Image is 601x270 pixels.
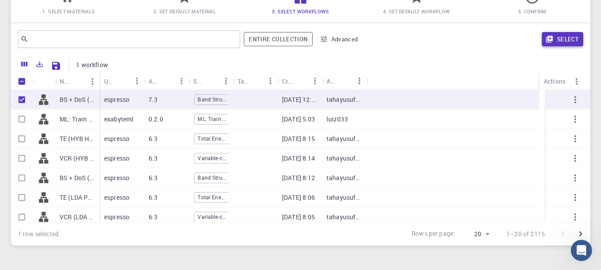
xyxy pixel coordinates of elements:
[100,73,144,90] div: Used application
[459,228,492,241] div: 20
[194,135,229,142] span: Total Energy
[194,213,229,221] span: Variable-cell Relaxation
[194,154,229,162] span: Variable-cell Relaxation
[149,154,157,163] p: 6.3
[282,134,315,143] p: [DATE] 8:15
[244,32,312,46] span: Filter throughout whole library including sets (folders)
[76,60,108,69] p: 1 workflow
[104,134,129,143] p: espresso
[194,174,229,181] span: Band Structure + Density of States
[104,73,116,90] div: Used application
[518,8,547,15] span: 5. Confirm
[104,213,129,222] p: espresso
[263,74,278,88] button: Menu
[104,154,129,163] p: espresso
[33,73,55,90] div: Icon
[60,173,95,182] p: BS + DoS (HYB HSE) (PW USP)
[71,74,85,89] button: Sort
[60,115,95,124] p: ML: Train Model (clone)
[352,74,367,88] button: Menu
[193,73,205,90] div: Subworkflows
[149,134,157,143] p: 6.3
[60,154,95,163] p: VCR (HYB HSE) (PW USP)
[149,173,157,182] p: 6.3
[282,213,315,222] p: [DATE] 8:05
[219,74,233,88] button: Menu
[249,74,263,88] button: Sort
[104,115,133,124] p: exabyteml
[32,57,47,71] button: Export
[244,32,312,46] button: Entire collection
[60,134,95,143] p: TE (HYB HSE) (PW USP)
[160,74,174,88] button: Sort
[18,230,59,238] div: 1 row selected
[233,73,278,90] div: Tags
[411,229,455,239] p: Rows per page:
[18,6,50,14] span: Support
[278,73,322,90] div: Created
[130,74,144,88] button: Menu
[60,73,71,90] div: Name
[327,154,362,163] p: tahayusuf405
[47,57,65,75] button: Save Explorer Settings
[571,240,592,261] iframe: Intercom live chat
[194,193,229,201] span: Total Energy
[153,8,216,15] span: 2. Set Default Material
[174,74,189,88] button: Menu
[238,73,249,90] div: Tags
[327,134,362,143] p: tahayusuf405
[149,193,157,202] p: 6.3
[327,95,362,104] p: tahayusuf405
[316,32,363,46] button: Advanced
[55,73,100,90] div: Name
[572,225,589,243] button: Go to next page
[327,73,338,90] div: Account
[189,73,233,90] div: Subworkflows
[17,57,32,71] button: Columns
[327,193,362,202] p: tahayusuf405
[42,8,95,15] span: 1. Select Materials
[149,95,157,104] p: 7.3
[282,173,315,182] p: [DATE] 8:12
[383,8,450,15] span: 4. Set Default Workflow
[104,193,129,202] p: espresso
[60,213,95,222] p: VCR (LDA PZ) (PW USP)
[205,74,219,88] button: Sort
[282,73,294,90] div: Created
[149,73,160,90] div: Application Version
[569,74,584,89] button: Menu
[506,230,545,238] p: 1–20 of 2115
[272,8,329,15] span: 3. Select Workflows
[149,213,157,222] p: 6.3
[338,74,352,88] button: Sort
[322,73,367,90] div: Account
[104,173,129,182] p: espresso
[144,73,189,90] div: Application Version
[60,193,95,202] p: TE (LDA PZ) (PW USP)
[539,73,584,90] div: Actions
[327,115,348,124] p: luiz033
[104,95,129,104] p: espresso
[149,115,163,124] p: 0.2.0
[194,96,229,103] span: Band Structure + Density of States
[542,32,583,46] button: Select
[60,95,95,104] p: BS + DoS (GGA PBE) (PW USP)
[308,74,322,88] button: Menu
[116,74,130,88] button: Sort
[327,173,362,182] p: tahayusuf405
[544,73,565,90] div: Actions
[294,74,308,88] button: Sort
[282,154,315,163] p: [DATE] 8:14
[194,115,229,123] span: ML: Train Model
[282,115,315,124] p: [DATE] 5:03
[85,74,100,89] button: Menu
[327,213,362,222] p: tahayusuf405
[282,95,318,104] p: [DATE] 12:24
[282,193,315,202] p: [DATE] 8:06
